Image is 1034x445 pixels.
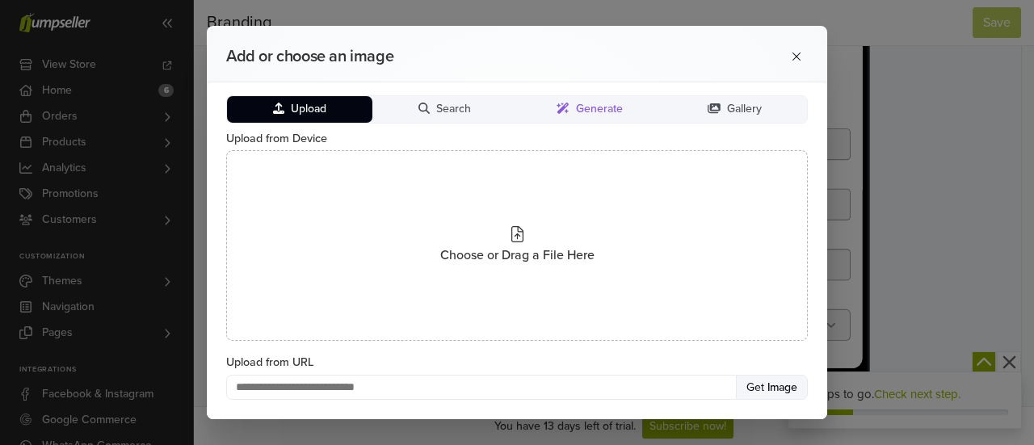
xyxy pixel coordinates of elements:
[436,103,471,116] span: Search
[291,103,326,116] span: Upload
[36,134,77,151] div: 0 Items
[517,96,662,123] button: Generate
[372,96,518,123] button: Search
[226,47,721,66] h2: Add or choose an image
[263,187,310,200] div: Log in
[662,96,808,123] button: Gallery
[576,103,623,116] span: Generate
[764,380,797,394] span: Image
[226,130,808,148] label: Upload from Device
[227,96,372,123] button: Upload
[40,32,283,86] img: shop4yes
[440,246,595,265] span: Choose or Drag a File Here
[13,185,81,201] div: Contact
[727,103,762,116] span: Gallery
[13,316,82,332] div: Delivery
[13,335,109,375] div: Shipping Address
[736,375,808,400] button: Get Image
[13,378,48,392] label: Name *
[226,354,808,372] label: Upload from URL
[13,224,49,237] label: E-mail *
[13,316,29,332] span: 2
[13,185,29,201] span: 1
